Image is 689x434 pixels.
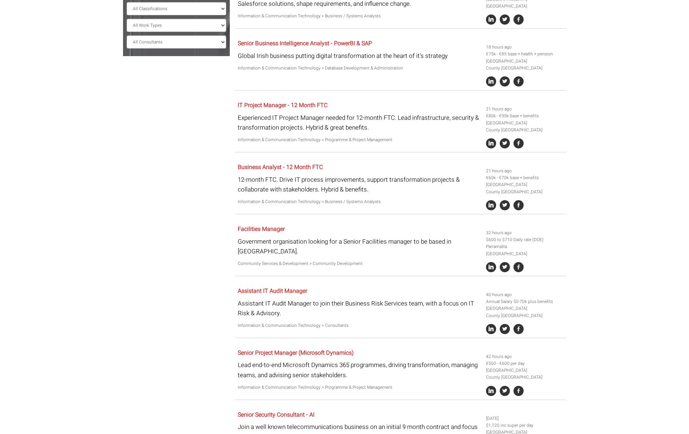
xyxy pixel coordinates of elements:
[238,113,481,132] p: Experienced IT Project Manager needed for 12-month FTC. Lead infrastructure, security & transform...
[238,360,481,380] p: Lead end-to-end Microsoft Dynamics 365 programmes, driving transformation, managing teams, and ad...
[486,113,563,119] li: €80k - €95k base + benefits
[238,65,481,72] p: Information & Communication Technology > Database Development & Administration
[486,44,563,51] li: 18 hours ago
[486,353,563,360] li: 42 hours ago
[486,360,563,367] li: €500 - €600 per day
[238,175,481,194] p: 12-month FTC. Drive IT process improvements, support transformation projects & collaborate with s...
[486,120,563,134] li: [GEOGRAPHIC_DATA] County [GEOGRAPHIC_DATA]
[238,39,372,48] a: Senior Business Intelligence Analyst - PowerBI & SAP
[238,237,481,256] p: Government organisation looking for a Senior Facilities manager to be based in [GEOGRAPHIC_DATA].
[486,106,563,113] li: 21 hours ago
[238,198,481,205] p: Information & Communication Technology > Business / Systems Analysts
[486,236,563,243] li: $600 to $710 Daily rate (DOE)
[238,260,481,267] p: Community Services & Development > Community Development
[486,181,563,195] li: [GEOGRAPHIC_DATA] County [GEOGRAPHIC_DATA]
[238,287,307,295] a: Assistant IT Audit Manager
[238,13,481,20] p: Information & Communication Technology > Business / Systems Analysts
[486,291,563,298] li: 40 hours ago
[486,243,563,257] li: Parramatta [GEOGRAPHIC_DATA]
[486,174,563,181] li: €60k - €70k base + benefits
[238,410,314,419] a: Senior Security Consultant - AI
[238,101,327,110] a: IT Project Manager - 12 Month FTC
[486,58,563,72] li: [GEOGRAPHIC_DATA] County [GEOGRAPHIC_DATA]
[486,229,563,236] li: 32 hours ago
[486,367,563,381] li: [GEOGRAPHIC_DATA] County [GEOGRAPHIC_DATA]
[486,298,563,305] li: Annual Salary 50-70k plus benefits
[238,349,354,357] a: Senior Project Manager (Microsoft Dynamics)
[486,415,563,422] li: [DATE]
[238,225,285,233] a: Facilities Manager
[238,299,481,318] p: Assistant IT Audit Manager to join their Business Risk Services team, with a focus on IT Risk & A...
[238,163,323,172] a: Business Analyst - 12 Month FTC
[486,168,563,174] li: 21 hours ago
[486,51,563,58] li: €75k - €85 base + health + pension
[238,322,481,329] p: Information & Communication Technology > Consultants
[486,422,563,429] li: $1,120 inc super per day
[486,305,563,319] li: [GEOGRAPHIC_DATA] County [GEOGRAPHIC_DATA]
[238,384,481,391] p: Information & Communication Technology > Programme & Project Management
[238,51,481,61] p: Global Irish business putting digital transformation at the heart of it's strategy
[238,136,481,143] p: Information & Communication Technology > Programme & Project Management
